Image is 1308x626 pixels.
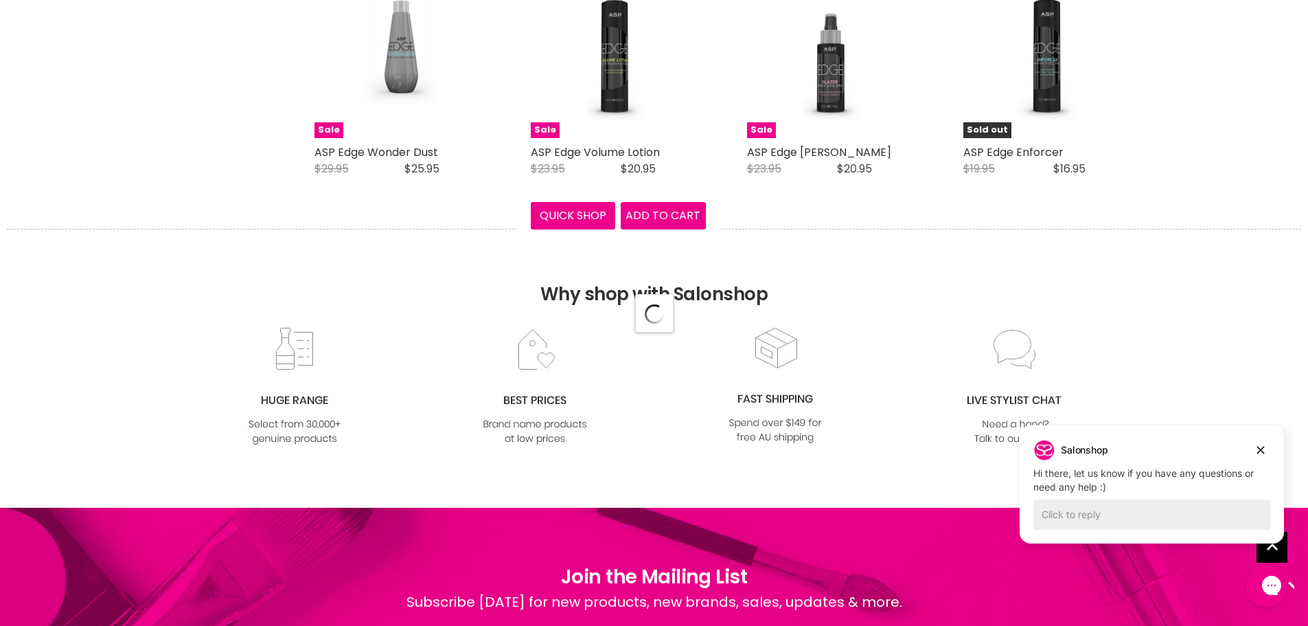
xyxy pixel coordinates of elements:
span: Sale [531,122,560,138]
iframe: Gorgias live chat campaigns [1009,423,1294,564]
span: Sold out [963,122,1011,138]
span: $19.95 [963,161,995,177]
a: ASP Edge Wonder Dust [314,144,438,160]
img: prices.jpg [479,327,590,447]
h2: Why shop with Salonshop [7,229,1301,326]
a: ASP Edge Enforcer [963,144,1064,160]
iframe: Gorgias live chat messenger [1239,561,1294,612]
span: $20.95 [621,161,656,177]
img: fast.jpg [720,326,831,446]
span: $25.95 [404,161,439,177]
img: chat_c0a1c8f7-3133-4fc6-855f-7264552747f6.jpg [960,327,1071,447]
span: $29.95 [314,161,349,177]
span: Sale [314,122,343,138]
span: Sale [747,122,776,138]
a: ASP Edge [PERSON_NAME] [747,144,891,160]
span: $16.95 [1053,161,1086,177]
span: $23.95 [531,161,565,177]
button: Quick shop [531,202,616,230]
button: Add to cart [621,202,706,230]
span: Add to cart [626,208,700,223]
span: $23.95 [747,161,781,177]
a: ASP Edge Volume Lotion [531,144,660,160]
span: $20.95 [837,161,872,177]
h1: Join the Mailing List [406,563,902,592]
img: range2_8cf790d4-220e-469f-917d-a18fed3854b6.jpg [239,327,350,447]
